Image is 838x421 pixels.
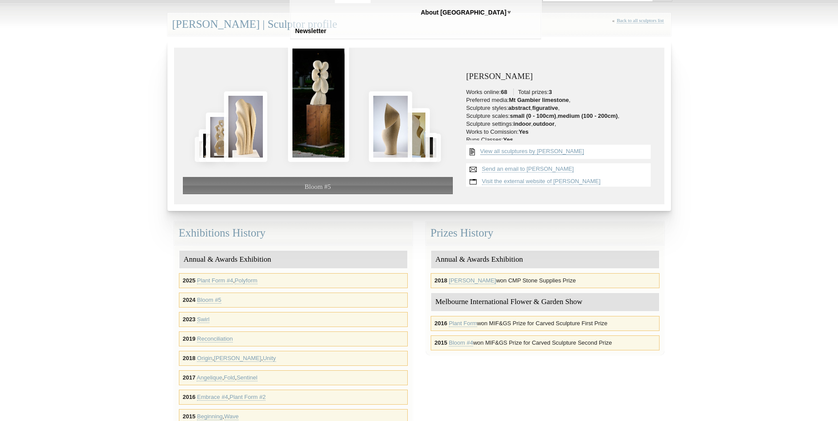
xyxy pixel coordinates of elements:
[235,277,257,284] a: Polyform
[183,355,196,361] strong: 2018
[183,335,196,342] strong: 2019
[617,18,664,23] a: Back to all sculptors list
[532,105,558,111] strong: figurative
[183,374,196,381] strong: 2017
[183,394,196,400] strong: 2016
[431,273,660,288] div: won CMP Stone Supplies Prize
[482,178,601,185] a: Visit the external website of [PERSON_NAME]
[449,277,496,284] a: [PERSON_NAME]
[501,89,507,95] strong: 68
[183,297,196,303] strong: 2024
[466,136,655,143] li: Runs Classes:
[237,374,258,381] a: Sentinel
[466,89,655,96] li: Works online: Total prizes:
[199,129,220,162] img: Anna
[449,320,477,327] a: Plant Form
[197,355,212,362] a: Origin
[466,113,655,120] li: Sculpture scales: , ,
[183,413,196,420] strong: 2015
[466,176,480,188] img: Visit website
[435,277,447,284] strong: 2018
[292,23,330,39] a: Newsletter
[435,320,447,327] strong: 2016
[513,120,531,127] strong: indoor
[197,335,233,342] a: Reconciliation
[503,136,513,143] strong: Yes
[431,335,660,350] div: won MIF&GS Prize for Carved Sculpture Second Prize
[183,277,196,284] strong: 2025
[305,183,331,190] span: Bloom #5
[197,413,223,420] a: Beginning
[466,163,480,176] img: Send an email to John Bishop
[174,222,413,245] div: Exhibitions History
[179,273,408,288] div: ,
[224,91,267,162] img: Plant Form #4
[558,113,618,119] strong: medium (100 - 200cm)
[197,277,233,284] a: Plant Form #4
[197,316,209,323] a: Swirl
[426,222,664,245] div: Prizes History
[369,91,412,162] img: Swirl
[435,339,447,346] strong: 2015
[431,251,659,269] div: Annual & Awards Exhibition
[179,251,407,269] div: Annual & Awards Exhibition
[206,113,235,162] img: Polyform
[466,128,655,135] li: Works to Comission:
[466,145,478,159] img: View all {sculptor_name} sculptures list
[480,148,584,155] a: View all sculptures by [PERSON_NAME]
[431,316,660,331] div: won MIF&GS Prize for Carved Sculpture First Prize
[179,351,408,366] div: , ,
[466,97,655,104] li: Preferred media: ,
[197,394,228,401] a: Embrace #4
[449,339,473,346] a: Bloom #4
[612,18,666,33] div: «
[167,13,671,36] div: [PERSON_NAME] | Sculptor profile
[466,120,655,128] li: Sculpture settings: , ,
[197,297,221,304] a: Bloom #5
[263,355,276,362] a: Unity
[183,316,196,323] strong: 2023
[431,293,659,311] div: Melbourne International Flower & Garden Show
[533,120,554,127] strong: outdoor
[510,113,556,119] strong: small (0 - 100cm)
[230,394,266,401] a: Plant Form #2
[482,165,574,173] a: Send an email to [PERSON_NAME]
[195,137,212,162] img: Ariel
[508,105,531,111] strong: abstract
[214,355,261,362] a: [PERSON_NAME]
[401,108,430,162] img: Counterpoint
[179,390,408,405] div: ,
[466,105,655,112] li: Sculpture styles: , ,
[224,374,235,381] a: Fold
[417,4,510,21] a: About [GEOGRAPHIC_DATA]
[197,374,222,381] a: Angelique
[224,413,239,420] a: Wave
[509,97,569,103] strong: Mt Gambier limestone
[466,72,655,81] h3: [PERSON_NAME]
[519,128,528,135] strong: Yes
[549,89,552,95] strong: 3
[288,44,349,162] img: Bloom #5
[179,370,408,385] div: , ,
